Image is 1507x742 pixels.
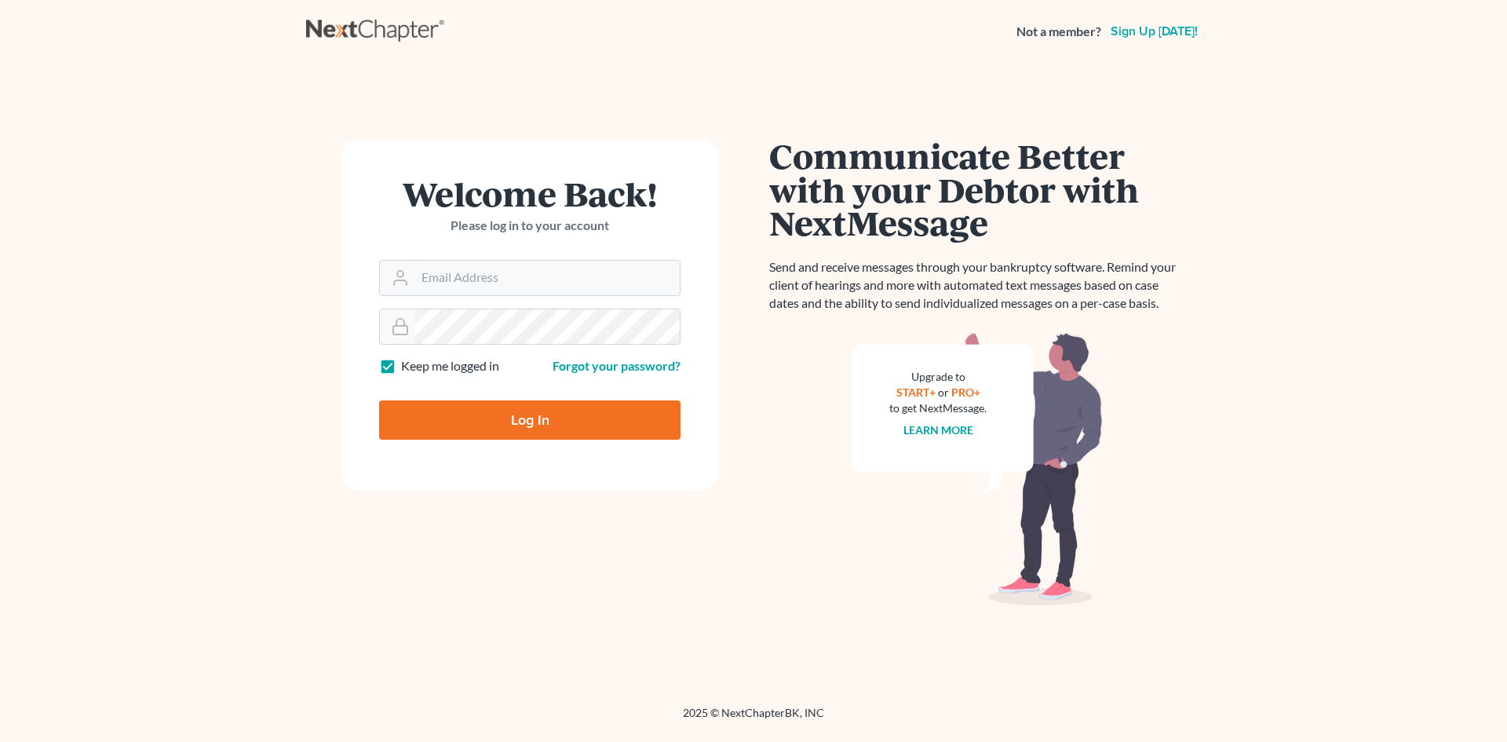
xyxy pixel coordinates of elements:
a: Forgot your password? [553,358,681,373]
a: START+ [896,386,936,399]
span: or [938,386,949,399]
p: Send and receive messages through your bankruptcy software. Remind your client of hearings and mo... [769,258,1185,313]
input: Log In [379,400,681,440]
p: Please log in to your account [379,217,681,235]
a: PRO+ [951,386,980,399]
h1: Communicate Better with your Debtor with NextMessage [769,139,1185,239]
input: Email Address [415,261,680,295]
div: 2025 © NextChapterBK, INC [306,705,1201,733]
label: Keep me logged in [401,357,499,375]
div: Upgrade to [889,369,987,385]
strong: Not a member? [1016,23,1101,41]
h1: Welcome Back! [379,177,681,210]
img: nextmessage_bg-59042aed3d76b12b5cd301f8e5b87938c9018125f34e5fa2b7a6b67550977c72.svg [852,331,1103,606]
a: Learn more [903,423,973,437]
div: to get NextMessage. [889,400,987,416]
a: Sign up [DATE]! [1107,25,1201,38]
